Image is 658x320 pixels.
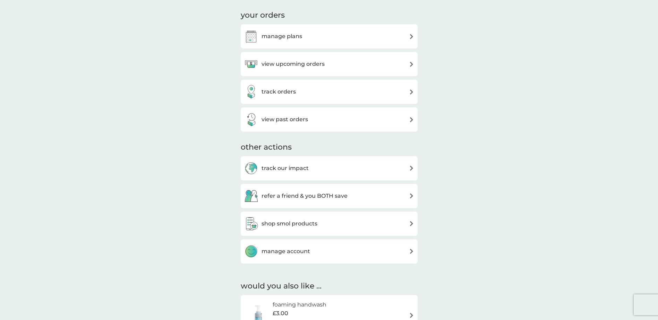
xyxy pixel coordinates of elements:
h3: shop smol products [262,219,317,228]
img: arrow right [409,62,414,67]
img: arrow right [409,166,414,171]
h3: other actions [241,142,292,153]
img: arrow right [409,117,414,122]
h2: would you also like ... [241,281,418,292]
h3: refer a friend & you BOTH save [262,192,348,201]
h3: manage plans [262,32,302,41]
h3: view upcoming orders [262,60,325,69]
span: £3.00 [273,309,288,318]
img: arrow right [409,34,414,39]
img: arrow right [409,221,414,226]
h3: manage account [262,247,310,256]
h3: track orders [262,87,296,96]
img: arrow right [409,313,414,318]
h6: foaming handwash [273,300,326,309]
h3: your orders [241,10,285,21]
img: arrow right [409,193,414,198]
h3: track our impact [262,164,309,173]
h3: view past orders [262,115,308,124]
img: arrow right [409,89,414,95]
img: arrow right [409,249,414,254]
